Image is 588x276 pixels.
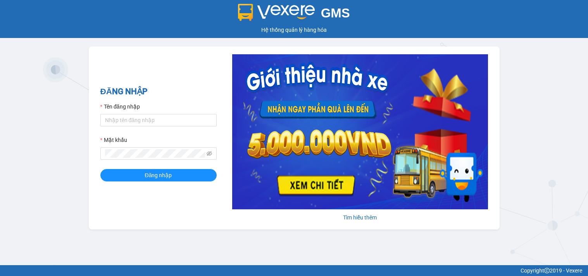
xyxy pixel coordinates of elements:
label: Tên đăng nhập [100,102,140,111]
div: Copyright 2019 - Vexere [6,266,582,275]
input: Tên đăng nhập [100,114,217,126]
span: GMS [321,6,350,20]
img: banner-0 [232,54,488,209]
a: GMS [238,12,350,18]
span: Đăng nhập [145,171,172,179]
div: Hệ thống quản lý hàng hóa [2,26,586,34]
h2: ĐĂNG NHẬP [100,85,217,98]
div: Tìm hiểu thêm [232,213,488,222]
input: Mật khẩu [105,149,205,158]
button: Đăng nhập [100,169,217,181]
label: Mật khẩu [100,136,127,144]
img: logo 2 [238,4,315,21]
span: eye-invisible [207,151,212,156]
span: copyright [544,268,550,273]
